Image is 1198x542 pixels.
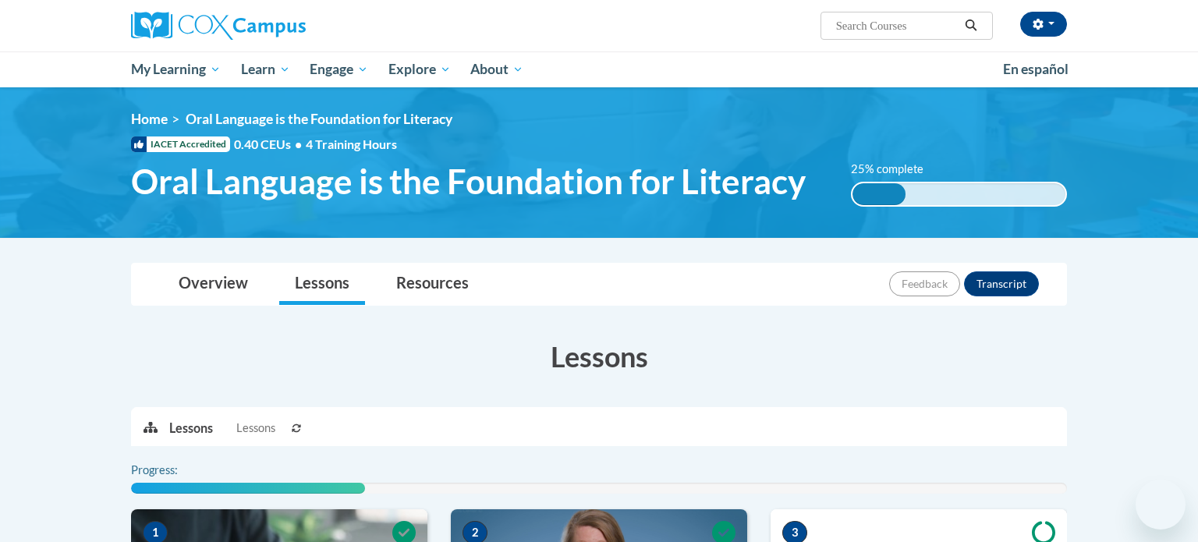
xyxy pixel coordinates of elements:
h3: Lessons [131,337,1067,376]
span: IACET Accredited [131,136,230,152]
span: Oral Language is the Foundation for Literacy [186,111,452,127]
label: Progress: [131,462,221,479]
div: 25% complete [852,183,906,205]
button: Feedback [889,271,960,296]
span: 0.40 CEUs [234,136,306,153]
button: Account Settings [1020,12,1067,37]
button: Search [959,16,983,35]
label: 25% complete [851,161,941,178]
a: Home [131,111,168,127]
button: Transcript [964,271,1039,296]
a: Lessons [279,264,365,305]
a: Explore [378,51,461,87]
span: My Learning [131,60,221,79]
span: Engage [310,60,368,79]
span: 4 Training Hours [306,136,397,151]
iframe: Button to launch messaging window [1136,480,1186,530]
span: About [470,60,523,79]
span: Oral Language is the Foundation for Literacy [131,161,806,202]
span: Explore [388,60,451,79]
span: • [295,136,302,151]
a: Cox Campus [131,12,427,40]
a: Overview [163,264,264,305]
input: Search Courses [835,16,959,35]
div: Main menu [108,51,1090,87]
a: Resources [381,264,484,305]
p: Lessons [169,420,213,437]
img: Cox Campus [131,12,306,40]
span: En español [1003,61,1069,77]
a: My Learning [121,51,231,87]
span: Learn [241,60,290,79]
a: Engage [299,51,378,87]
a: Learn [231,51,300,87]
a: About [461,51,534,87]
a: En español [993,53,1079,86]
span: Lessons [236,420,275,437]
